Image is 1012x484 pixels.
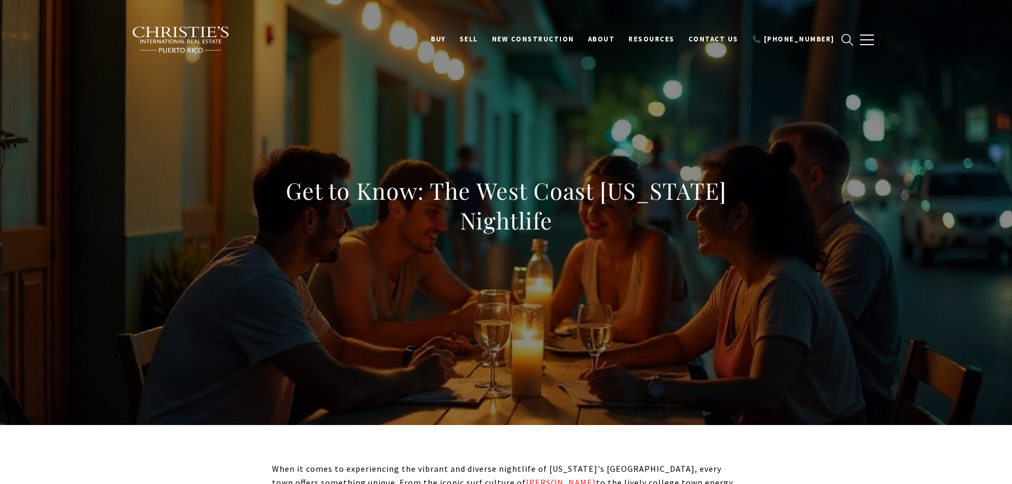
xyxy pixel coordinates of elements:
a: BUY [424,29,453,49]
a: 📞 [PHONE_NUMBER] [745,29,841,49]
h1: Get to Know: The West Coast [US_STATE] Nightlife [272,176,741,235]
a: New Construction [485,29,581,49]
a: SELL [453,29,485,49]
img: Christie's International Real Estate black text logo [132,26,231,54]
a: Resources [622,29,682,49]
a: About [581,29,622,49]
span: New Construction [492,35,574,44]
span: 📞 [PHONE_NUMBER] [752,35,835,44]
span: Contact Us [688,35,738,44]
